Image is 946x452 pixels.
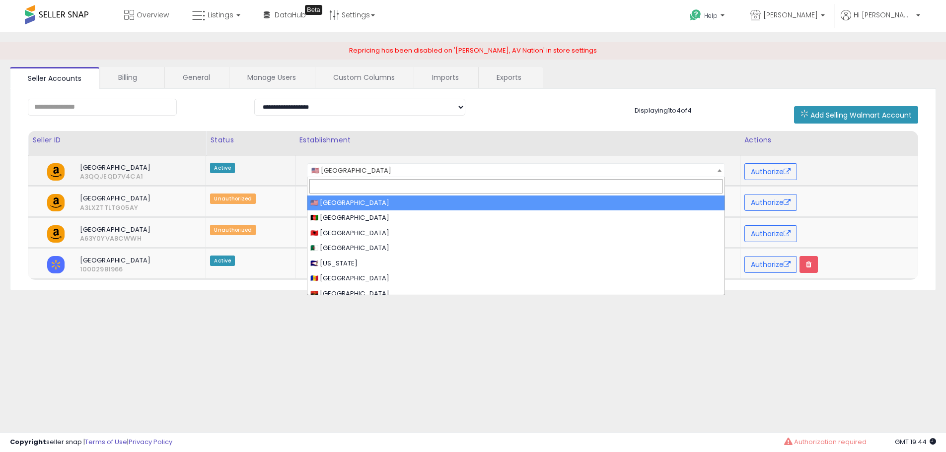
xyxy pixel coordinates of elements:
[73,225,184,234] span: [GEOGRAPHIC_DATA]
[73,163,184,172] span: [GEOGRAPHIC_DATA]
[841,10,920,32] a: Hi [PERSON_NAME]
[73,172,91,181] span: A3QQJEQD7V4CA1
[307,163,725,177] span: 🇺🇸 United States
[744,256,797,273] button: Authorize
[479,67,542,88] a: Exports
[307,226,725,241] li: 🇦🇱 [GEOGRAPHIC_DATA]
[307,195,725,211] li: 🇺🇸 [GEOGRAPHIC_DATA]
[307,210,725,226] li: 🇦🇫 [GEOGRAPHIC_DATA]
[129,437,172,447] a: Privacy Policy
[73,256,184,265] span: [GEOGRAPHIC_DATA]
[744,194,797,211] button: Authorize
[414,67,477,88] a: Imports
[165,67,228,88] a: General
[307,271,725,286] li: 🇦🇩 [GEOGRAPHIC_DATA]
[73,203,91,212] span: A3LXZTTLTG05AY
[704,11,718,20] span: Help
[210,225,256,235] span: Unauthorized
[210,163,235,173] span: Active
[275,10,306,20] span: DataHub
[307,286,725,302] li: 🇦🇴 [GEOGRAPHIC_DATA]
[794,106,918,124] button: Add Selling Walmart Account
[73,194,184,203] span: [GEOGRAPHIC_DATA]
[307,256,725,271] li: 🇦🇸 [US_STATE]
[635,106,692,115] span: Displaying 1 to 4 of 4
[32,135,202,145] div: Seller ID
[137,10,169,20] span: Overview
[315,67,413,88] a: Custom Columns
[210,135,291,145] div: Status
[307,241,725,256] li: 🇩🇿 [GEOGRAPHIC_DATA]
[73,234,91,243] span: A63Y0YVA8CWWH
[794,437,867,447] span: Authorization required
[100,67,163,88] a: Billing
[210,256,235,266] span: Active
[208,10,233,20] span: Listings
[85,437,127,447] a: Terms of Use
[10,437,46,447] strong: Copyright
[744,135,914,145] div: Actions
[349,46,597,55] span: Repricing has been disabled on '[PERSON_NAME], AV Nation' in store settings
[47,256,65,273] img: walmart.png
[307,164,725,178] span: 🇺🇸 United States
[744,225,797,242] button: Authorize
[47,225,65,243] img: amazon.png
[229,67,314,88] a: Manage Users
[895,437,936,447] span: 2025-09-12 19:44 GMT
[763,10,818,20] span: [PERSON_NAME]
[810,110,912,120] span: Add Selling Walmart Account
[47,194,65,211] img: amazon.png
[854,10,913,20] span: Hi [PERSON_NAME]
[689,9,702,21] i: Get Help
[210,194,256,204] span: Unauthorized
[299,135,736,145] div: Establishment
[305,5,322,15] div: Tooltip anchor
[73,265,91,274] span: 10002981966
[682,1,734,32] a: Help
[744,163,797,180] button: Authorize
[10,438,172,447] div: seller snap | |
[47,163,65,181] img: amazon.png
[10,67,99,89] a: Seller Accounts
